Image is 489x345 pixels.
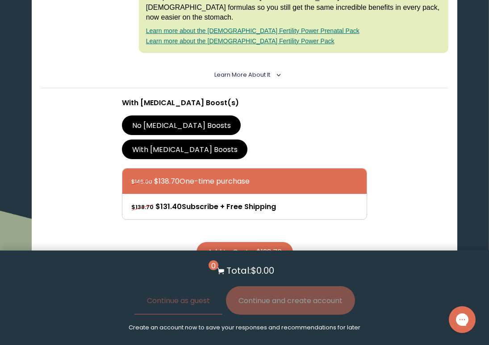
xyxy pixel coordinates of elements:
p: Total: $0.00 [226,264,274,277]
span: Learn More About it [214,71,270,78]
span: 0 [209,260,218,270]
a: Learn more about the [DEMOGRAPHIC_DATA] Fertility Power Prenatal Pack [146,27,359,34]
p: With [MEDICAL_DATA] Boost(s) [122,97,367,108]
i: < [273,73,281,77]
summary: Learn More About it < [214,71,275,79]
button: Continue and create account [226,286,355,315]
p: Create an account now to save your responses and recommendations for later [129,324,360,332]
iframe: Gorgias live chat messenger [444,303,480,336]
label: With [MEDICAL_DATA] Boosts [122,140,247,159]
button: Continue as guest [134,286,222,315]
label: No [MEDICAL_DATA] Boosts [122,115,241,135]
a: Learn more about the [DEMOGRAPHIC_DATA] Fertility Power Pack [146,37,334,45]
button: Add to Cart - $138.70 [196,242,293,262]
